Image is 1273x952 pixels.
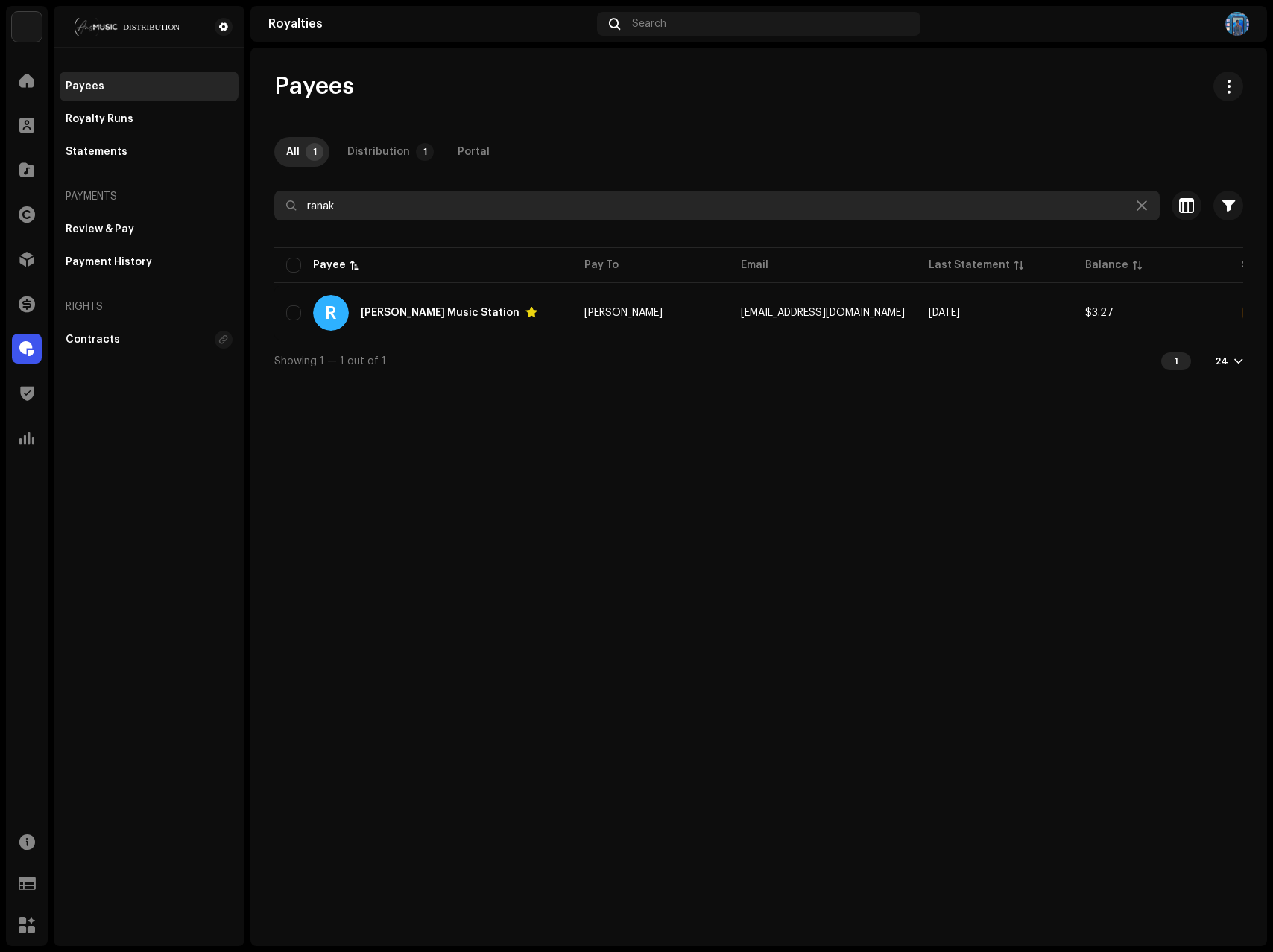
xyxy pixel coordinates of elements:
[347,137,410,167] div: Distribution
[313,258,346,273] div: Payee
[66,113,133,125] div: Royalty Runs
[274,191,1160,220] input: Search
[66,146,127,158] div: Statements
[1085,258,1128,273] div: Balance
[66,334,120,346] div: Contracts
[60,325,239,355] re-m-nav-item: Contracts
[929,308,960,318] span: Oct 2025
[741,308,905,318] span: bdranak@gmail.com
[66,256,152,268] div: Payment History
[416,143,434,161] p-badge: 1
[60,137,239,167] re-m-nav-item: Statements
[1161,352,1191,370] div: 1
[60,104,239,134] re-m-nav-item: Royalty Runs
[60,289,239,325] re-a-nav-header: Rights
[929,258,1010,273] div: Last Statement
[306,143,323,161] p-badge: 1
[60,247,239,277] re-m-nav-item: Payment History
[1085,308,1114,318] span: $3.27
[60,179,239,215] re-a-nav-header: Payments
[313,295,349,331] div: R
[361,308,519,318] div: Ranak Rayhan Music Station
[274,72,354,101] span: Payees
[66,80,104,92] div: Payees
[66,18,191,36] img: 68a4b677-ce15-481d-9fcd-ad75b8f38328
[66,223,134,235] div: Review & Pay
[60,215,239,244] re-m-nav-item: Review & Pay
[286,137,300,167] div: All
[268,18,591,30] div: Royalties
[458,137,490,167] div: Portal
[60,72,239,101] re-m-nav-item: Payees
[632,18,666,30] span: Search
[1215,355,1228,367] div: 24
[12,12,42,42] img: bb356b9b-6e90-403f-adc8-c282c7c2e227
[274,356,386,366] span: Showing 1 — 1 out of 1
[1225,12,1249,36] img: 5e4483b3-e6cb-4a99-9ad8-29ce9094b33b
[584,308,663,318] span: Ranak Rayhan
